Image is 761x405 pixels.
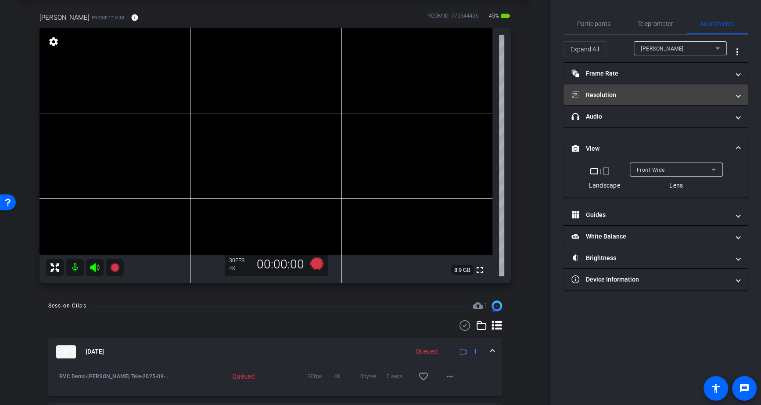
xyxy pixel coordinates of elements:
mat-icon: more_vert [732,47,743,57]
div: ROOM ID: 775344426 [427,12,479,25]
mat-icon: fullscreen [474,265,485,275]
mat-icon: battery_std [500,11,511,21]
button: Expand All [564,41,606,57]
div: Session Clips [48,301,86,310]
span: 1 [483,301,487,309]
span: 30fps [308,372,334,381]
button: More Options for Adjustments Panel [727,41,748,62]
div: 30 [229,257,251,264]
mat-expansion-panel-header: White Balance [564,226,748,247]
span: [DATE] [86,347,104,356]
span: iPhone 12 mini [92,14,124,21]
span: 4K [334,372,360,381]
mat-expansion-panel-header: Brightness [564,247,748,268]
div: 00:00:00 [251,257,310,272]
mat-expansion-panel-header: Resolution [564,84,748,105]
mat-panel-title: Device Information [571,275,729,284]
span: Front Wide [637,167,665,173]
span: RVC Demo-[PERSON_NAME] Tele-2025-09-24-10-06-43-584-0 [59,372,169,381]
mat-panel-title: View [571,144,729,153]
mat-panel-title: Brightness [571,253,729,263]
img: Session clips [492,300,502,311]
mat-icon: settings [47,36,60,47]
span: 8.9 GB [451,265,474,275]
mat-expansion-panel-header: thumb-nail[DATE]Queued1 [48,338,502,366]
div: View [564,163,748,197]
div: Landscape [589,181,620,190]
span: 0bytes [360,372,387,381]
mat-icon: cloud_upload [473,300,483,311]
mat-panel-title: Frame Rate [571,69,729,78]
span: Teleprompter [637,21,673,27]
div: | [589,166,620,177]
span: 0 secs [387,372,413,381]
span: Participants [577,21,610,27]
span: 45% [488,9,500,23]
span: Expand All [571,41,599,58]
span: [PERSON_NAME] [641,46,684,52]
mat-panel-title: Audio [571,112,729,121]
div: Queued [411,347,442,357]
span: 1 [474,347,477,356]
mat-icon: accessibility [711,383,721,394]
div: thumb-nail[DATE]Queued1 [48,366,502,396]
mat-expansion-panel-header: View [564,134,748,163]
div: 4K [229,265,251,272]
mat-panel-title: Guides [571,210,729,220]
mat-icon: message [739,383,750,394]
mat-expansion-panel-header: Guides [564,204,748,225]
img: thumb-nail [56,345,76,358]
mat-icon: more_horiz [445,371,455,382]
mat-icon: crop_portrait [601,166,611,177]
mat-expansion-panel-header: Device Information [564,269,748,290]
mat-expansion-panel-header: Audio [564,106,748,127]
span: FPS [235,257,244,264]
span: [PERSON_NAME] [39,13,90,22]
span: Destinations for your clips [473,300,487,311]
mat-icon: info [131,14,139,22]
mat-icon: favorite_border [418,371,429,382]
mat-panel-title: White Balance [571,232,729,241]
mat-expansion-panel-header: Frame Rate [564,63,748,84]
mat-icon: crop_landscape [589,166,599,177]
div: Queued [218,372,259,381]
span: Adjustments [700,21,735,27]
mat-panel-title: Resolution [571,90,729,100]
